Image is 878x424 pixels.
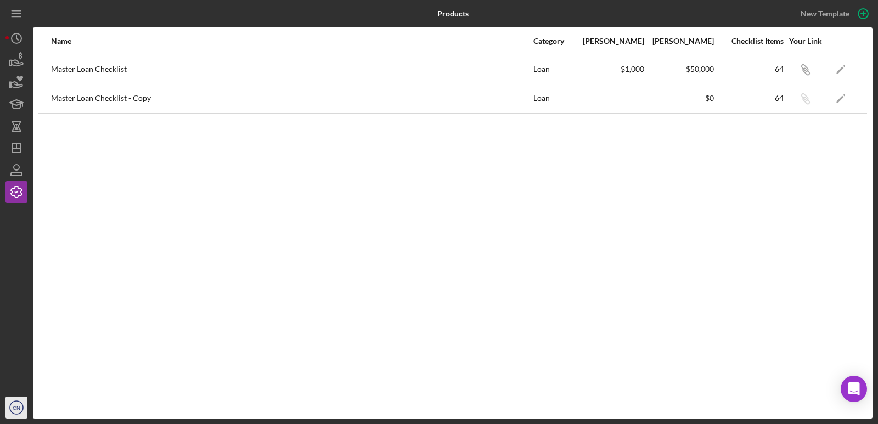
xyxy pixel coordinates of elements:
[533,56,575,83] div: Loan
[51,37,532,46] div: Name
[533,37,575,46] div: Category
[533,85,575,112] div: Loan
[51,56,532,83] div: Master Loan Checklist
[576,65,644,74] div: $1,000
[576,37,644,46] div: [PERSON_NAME]
[785,37,826,46] div: Your Link
[715,37,784,46] div: Checklist Items
[51,85,532,112] div: Master Loan Checklist - Copy
[801,5,849,22] div: New Template
[794,5,873,22] button: New Template
[437,9,469,18] b: Products
[13,405,20,411] text: CN
[645,94,714,103] div: $0
[5,397,27,419] button: CN
[715,65,784,74] div: 64
[841,376,867,402] div: Open Intercom Messenger
[645,65,714,74] div: $50,000
[645,37,714,46] div: [PERSON_NAME]
[715,94,784,103] div: 64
